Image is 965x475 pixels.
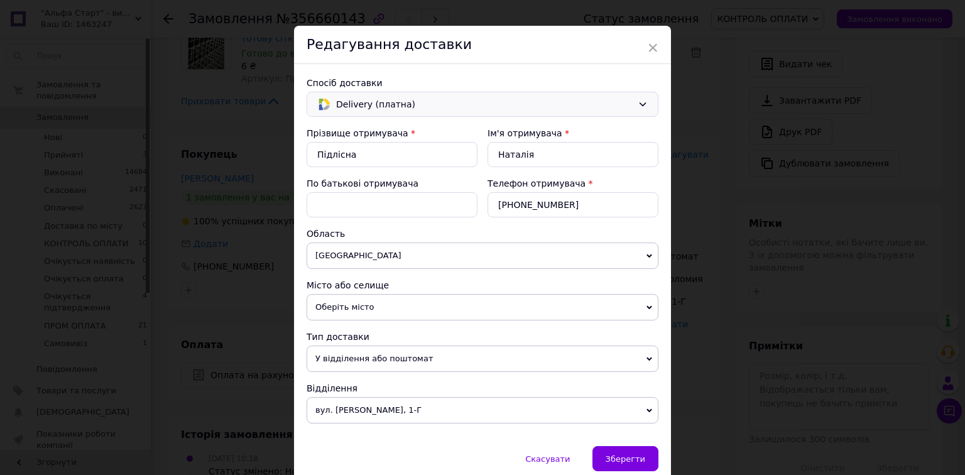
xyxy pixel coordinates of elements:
span: вул. [PERSON_NAME], 1-Г [307,397,658,423]
label: Телефон отримувача [488,178,586,188]
input: +380 [488,192,658,217]
span: [GEOGRAPHIC_DATA] [307,243,658,269]
label: Прізвище отримувача [307,128,408,138]
label: Ім'я отримувача [488,128,562,138]
span: Скасувати [525,454,570,464]
span: Delivery (платна) [336,97,633,111]
span: Тип доставки [307,332,369,342]
span: У відділення або поштомат [307,346,658,372]
span: Місто або селище [307,280,389,290]
span: Оберіть місто [307,294,658,320]
span: Область [307,229,345,239]
span: Зберегти [606,454,645,464]
div: Спосіб доставки [307,77,658,89]
label: По батькові отримувача [307,178,418,188]
div: Редагування доставки [294,26,671,64]
span: × [647,37,658,58]
span: Відділення [307,383,357,393]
